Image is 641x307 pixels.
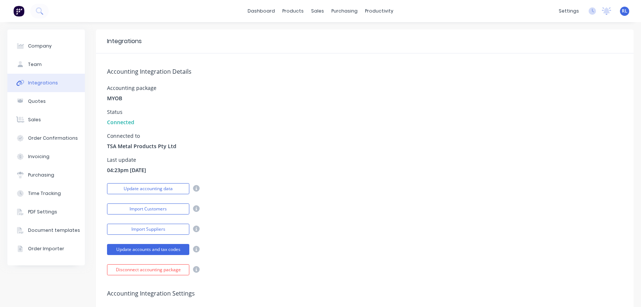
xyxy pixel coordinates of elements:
span: 04:23pm [DATE] [107,166,146,174]
h5: Accounting Integration Details [107,68,623,75]
div: purchasing [328,6,361,17]
div: Status [107,109,134,115]
div: sales [307,6,328,17]
button: Order Confirmations [7,129,85,147]
div: products [279,6,307,17]
button: PDF Settings [7,203,85,221]
button: Integrations [7,74,85,92]
button: Import Customers [107,203,189,214]
button: Order Importer [7,240,85,258]
button: Sales [7,111,85,129]
div: Order Importer [28,245,64,252]
div: Sales [28,116,41,123]
div: Connected to [107,133,176,139]
div: Time Tracking [28,190,61,197]
div: PDF Settings [28,209,57,215]
div: Team [28,61,42,68]
span: TSA Metal Products Pty Ltd [107,142,176,150]
div: Quotes [28,98,46,105]
button: Import Suppliers [107,224,189,235]
button: Invoicing [7,147,85,166]
h5: Accounting Integration Settings [107,290,623,297]
div: Accounting package [107,86,156,91]
div: settings [555,6,583,17]
div: Invoicing [28,153,49,160]
div: Integrations [107,37,142,46]
div: Document templates [28,227,80,234]
div: Company [28,43,52,49]
button: Time Tracking [7,184,85,203]
div: Last update [107,157,146,163]
div: productivity [361,6,397,17]
span: MYOB [107,94,122,102]
button: Update accounts and tax codes [107,244,189,255]
div: Integrations [28,80,58,86]
a: dashboard [244,6,279,17]
span: Connected [107,118,134,126]
img: Factory [13,6,24,17]
button: Quotes [7,92,85,111]
button: Document templates [7,221,85,240]
div: Order Confirmations [28,135,78,142]
button: Disconnect accounting package [107,264,189,275]
button: Purchasing [7,166,85,184]
button: Team [7,55,85,74]
button: Update accounting data [107,183,189,194]
div: Purchasing [28,172,54,178]
span: RL [622,8,627,14]
button: Company [7,37,85,55]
